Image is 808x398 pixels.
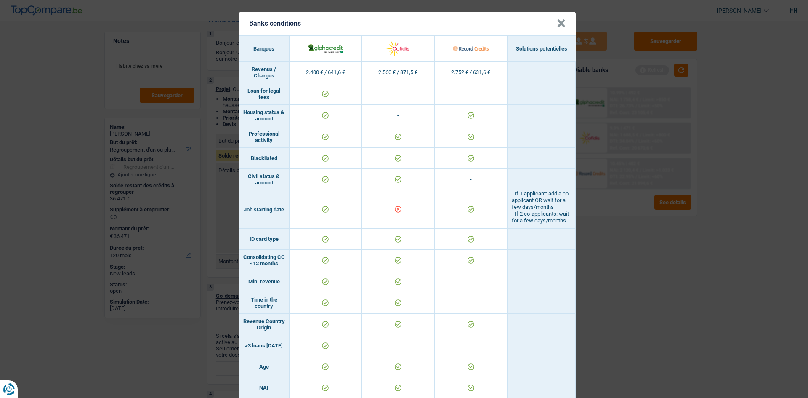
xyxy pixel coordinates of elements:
td: Blacklisted [239,148,290,169]
img: Record Credits [453,40,489,58]
img: Cofidis [380,40,416,58]
td: - [435,271,508,292]
img: AlphaCredit [308,43,343,54]
td: Revenus / Charges [239,62,290,83]
td: Min. revenue [239,271,290,292]
td: Consolidating CC <12 months [239,250,290,271]
td: Job starting date [239,190,290,229]
td: 2.752 € / 631,6 € [435,62,508,83]
td: Loan for legal fees [239,83,290,105]
td: Age [239,356,290,377]
td: Professional activity [239,126,290,148]
td: >3 loans [DATE] [239,335,290,356]
td: - [362,335,435,356]
td: - [362,83,435,105]
button: Close [557,19,566,28]
td: 2.560 € / 871,5 € [362,62,435,83]
th: Banques [239,36,290,62]
td: 2.400 € / 641,6 € [290,62,362,83]
td: - [435,169,508,190]
td: Revenue Country Origin [239,314,290,335]
td: - [362,105,435,126]
th: Solutions potentielles [508,36,576,62]
td: - [435,292,508,314]
td: Housing status & amount [239,105,290,126]
td: - [435,83,508,105]
h5: Banks conditions [249,19,301,27]
td: - [435,335,508,356]
td: Civil status & amount [239,169,290,190]
td: ID card type [239,229,290,250]
td: Time in the country [239,292,290,314]
td: - If 1 applicant: add a co-applicant OR wait for a few days/months - If 2 co-applicants: wait for... [508,190,576,229]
